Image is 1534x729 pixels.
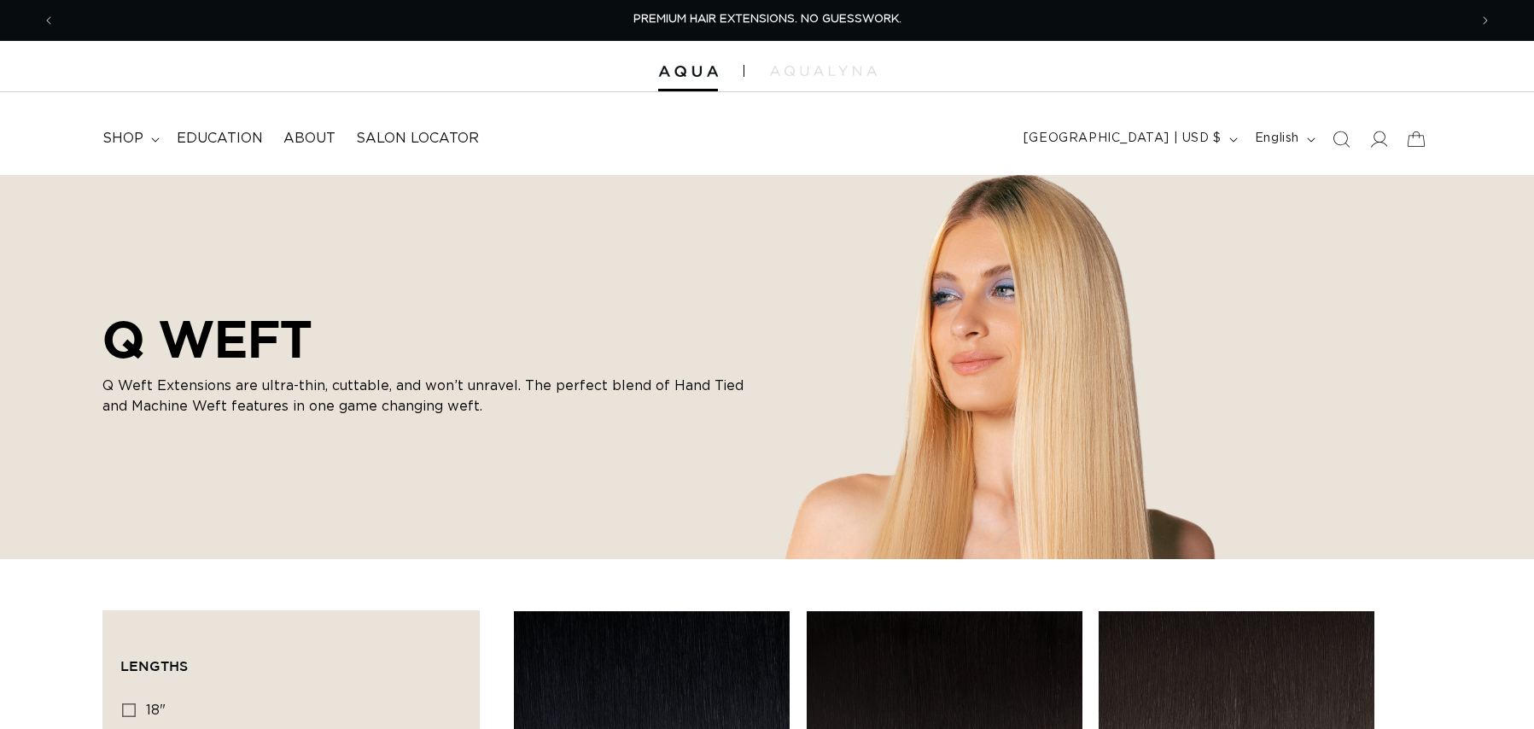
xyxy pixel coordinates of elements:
[102,130,143,148] span: shop
[1013,123,1245,155] button: [GEOGRAPHIC_DATA] | USD $
[273,120,346,158] a: About
[770,66,877,76] img: aqualyna.com
[1024,130,1222,148] span: [GEOGRAPHIC_DATA] | USD $
[346,120,489,158] a: Salon Locator
[92,120,166,158] summary: shop
[658,66,718,78] img: Aqua Hair Extensions
[166,120,273,158] a: Education
[1255,130,1299,148] span: English
[146,703,166,717] span: 18"
[102,309,751,369] h2: Q WEFT
[1322,120,1360,158] summary: Search
[1245,123,1322,155] button: English
[633,14,901,25] span: PREMIUM HAIR EXTENSIONS. NO GUESSWORK.
[1467,4,1504,37] button: Next announcement
[356,130,479,148] span: Salon Locator
[30,4,67,37] button: Previous announcement
[120,658,188,674] span: Lengths
[102,376,751,417] p: Q Weft Extensions are ultra-thin, cuttable, and won’t unravel. The perfect blend of Hand Tied and...
[283,130,335,148] span: About
[120,628,462,690] summary: Lengths (0 selected)
[177,130,263,148] span: Education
